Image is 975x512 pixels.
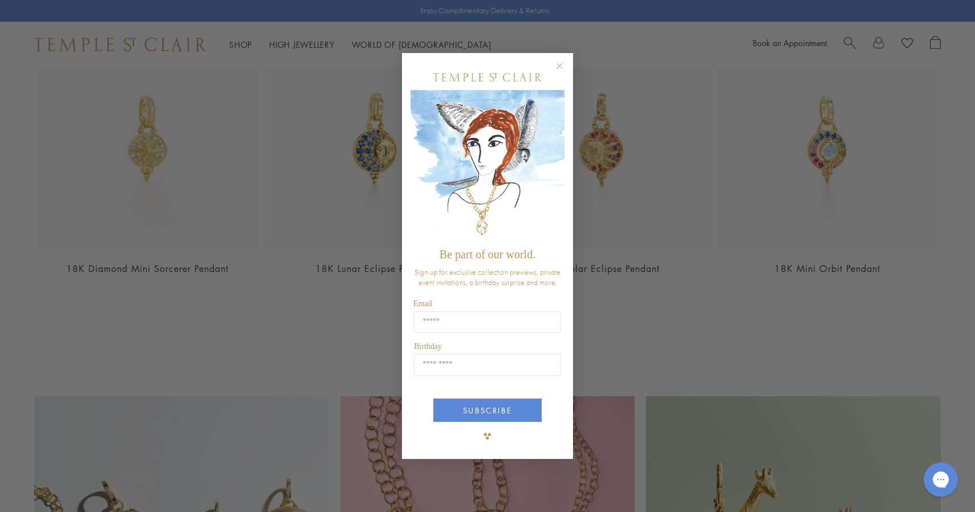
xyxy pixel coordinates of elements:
span: Sign up for exclusive collection previews, private event invitations, a birthday surprise and more. [415,267,560,287]
img: c4a9eb12-d91a-4d4a-8ee0-386386f4f338.jpeg [411,90,564,242]
span: Be part of our world. [440,248,535,261]
iframe: Gorgias live chat messenger [918,458,964,501]
input: Email [414,311,561,333]
img: Temple St. Clair [433,73,542,82]
span: Birthday [414,342,442,351]
img: TSC [476,425,499,448]
span: Email [413,299,432,308]
button: Close dialog [558,64,572,79]
button: SUBSCRIBE [433,399,542,422]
